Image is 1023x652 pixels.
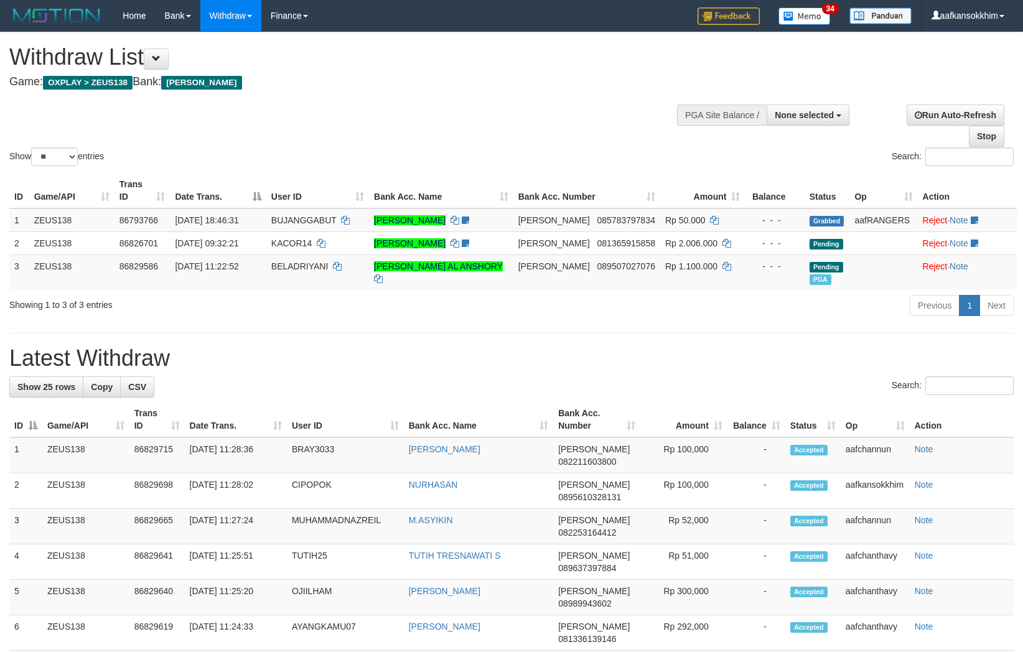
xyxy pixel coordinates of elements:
td: aafRANGERS [849,208,917,232]
th: Amount: activate to sort column ascending [660,173,745,208]
td: - [727,580,785,615]
div: - - - [750,214,799,226]
td: aafchanthavy [841,615,910,651]
th: User ID: activate to sort column ascending [266,173,369,208]
th: ID: activate to sort column descending [9,402,42,437]
th: Trans ID: activate to sort column ascending [129,402,185,437]
td: 5 [9,580,42,615]
a: Reject [923,238,948,248]
a: Stop [969,126,1004,147]
span: Copy [91,382,113,392]
span: Accepted [790,480,828,491]
th: Game/API: activate to sort column ascending [42,402,129,437]
td: ZEUS138 [29,208,114,232]
td: Rp 300,000 [640,580,727,615]
a: [PERSON_NAME] AL ANSHORY [374,261,503,271]
span: Rp 1.100.000 [665,261,717,271]
td: aafkansokkhim [841,473,910,509]
th: Bank Acc. Name: activate to sort column ascending [369,173,513,208]
td: 86829640 [129,580,185,615]
span: Copy 082253164412 to clipboard [558,528,616,538]
td: 1 [9,437,42,473]
span: Accepted [790,587,828,597]
a: NURHASAN [409,480,458,490]
a: CSV [120,376,154,398]
span: Copy 08989943602 to clipboard [558,598,612,608]
span: BELADRIYANI [271,261,329,271]
td: - [727,544,785,580]
td: Rp 52,000 [640,509,727,544]
th: Status [805,173,850,208]
a: Note [950,215,968,225]
span: [PERSON_NAME] [558,551,630,561]
td: 86829715 [129,437,185,473]
td: 2 [9,473,42,509]
span: Accepted [790,551,828,562]
a: [PERSON_NAME] [374,238,446,248]
div: - - - [750,237,799,249]
a: Note [950,238,968,248]
th: Game/API: activate to sort column ascending [29,173,114,208]
span: KACOR14 [271,238,312,248]
th: Bank Acc. Name: activate to sort column ascending [404,402,553,437]
th: Trans ID: activate to sort column ascending [114,173,170,208]
button: None selected [767,105,849,126]
th: Balance [745,173,804,208]
span: Copy 082211603800 to clipboard [558,457,616,467]
img: Button%20Memo.svg [778,7,831,25]
td: ZEUS138 [42,473,129,509]
td: [DATE] 11:25:51 [185,544,287,580]
span: [PERSON_NAME] [518,238,590,248]
td: CIPOPOK [287,473,404,509]
span: Copy 085783797834 to clipboard [597,215,655,225]
td: AYANGKAMU07 [287,615,404,651]
td: [DATE] 11:27:24 [185,509,287,544]
span: None selected [775,110,834,120]
span: Rp 2.006.000 [665,238,717,248]
th: Op: activate to sort column ascending [849,173,917,208]
td: ZEUS138 [29,231,114,254]
span: Marked by aafRornrotha [810,274,831,285]
td: aafchannun [841,509,910,544]
span: Accepted [790,622,828,633]
td: ZEUS138 [42,509,129,544]
a: [PERSON_NAME] [409,586,480,596]
td: ZEUS138 [29,254,114,290]
td: aafchanthavy [841,544,910,580]
td: · [918,231,1017,254]
td: 3 [9,509,42,544]
span: [PERSON_NAME] [161,76,241,90]
td: ZEUS138 [42,615,129,651]
th: Op: activate to sort column ascending [841,402,910,437]
td: Rp 100,000 [640,473,727,509]
td: - [727,473,785,509]
span: 34 [822,3,839,14]
a: Note [915,444,933,454]
div: PGA Site Balance / [677,105,767,126]
th: Amount: activate to sort column ascending [640,402,727,437]
span: BUJANGGABUT [271,215,337,225]
th: Bank Acc. Number: activate to sort column ascending [553,402,640,437]
label: Search: [892,376,1014,395]
h4: Game: Bank: [9,76,670,88]
span: [DATE] 11:22:52 [175,261,238,271]
td: 6 [9,615,42,651]
td: aafchanthavy [841,580,910,615]
td: [DATE] 11:25:20 [185,580,287,615]
td: Rp 100,000 [640,437,727,473]
span: Rp 50.000 [665,215,706,225]
a: Run Auto-Refresh [907,105,1004,126]
a: TUTIH TRESNAWATI S [409,551,501,561]
span: Accepted [790,516,828,526]
span: [DATE] 18:46:31 [175,215,238,225]
span: Copy 081336139146 to clipboard [558,634,616,644]
th: Action [910,402,1014,437]
td: OJIILHAM [287,580,404,615]
td: aafchannun [841,437,910,473]
td: · [918,208,1017,232]
span: [DATE] 09:32:21 [175,238,238,248]
span: Show 25 rows [17,382,75,392]
th: Bank Acc. Number: activate to sort column ascending [513,173,660,208]
th: Date Trans.: activate to sort column ascending [185,402,287,437]
label: Show entries [9,147,104,166]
